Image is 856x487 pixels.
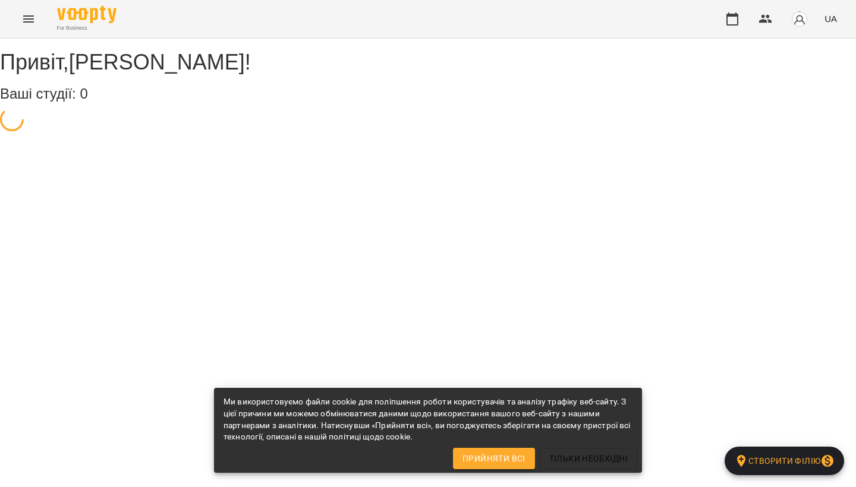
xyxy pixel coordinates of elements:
button: Menu [14,5,43,33]
button: UA [820,8,842,30]
span: 0 [80,86,87,102]
img: Voopty Logo [57,6,117,23]
img: avatar_s.png [791,11,808,27]
span: For Business [57,24,117,32]
span: UA [824,12,837,25]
